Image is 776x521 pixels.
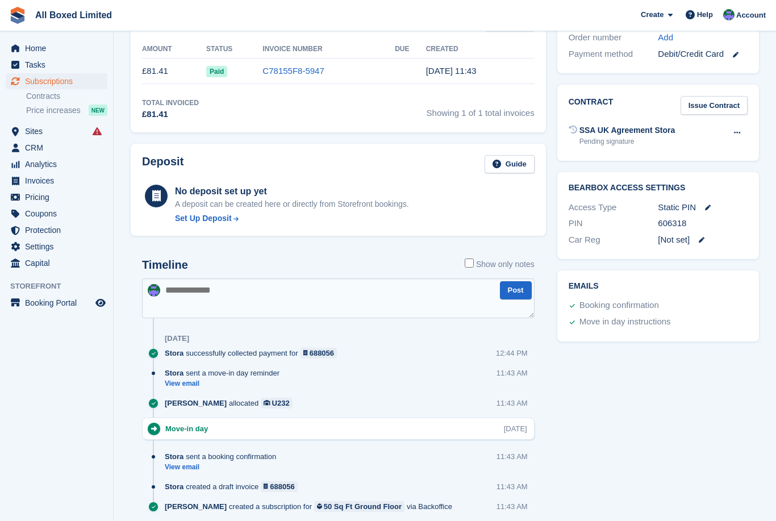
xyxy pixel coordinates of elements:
[395,40,425,59] th: Due
[569,96,614,115] h2: Contract
[142,259,188,272] h2: Timeline
[569,48,658,61] div: Payment method
[579,315,671,329] div: Move in day instructions
[175,185,409,198] div: No deposit set up yet
[310,348,334,359] div: 688056
[497,398,528,409] div: 11:43 AM
[165,334,189,343] div: [DATE]
[496,348,528,359] div: 12:44 PM
[497,481,528,492] div: 11:43 AM
[142,155,183,174] h2: Deposit
[142,59,206,84] td: £81.41
[148,284,160,297] img: Liam Spencer
[569,184,748,193] h2: BearBox Access Settings
[500,281,532,300] button: Post
[6,255,107,271] a: menu
[25,189,93,205] span: Pricing
[314,501,404,512] a: 50 Sq Ft Ground Floor
[165,451,282,462] div: sent a booking confirmation
[569,282,748,291] h2: Emails
[262,66,324,76] a: C78155F8-5947
[175,212,409,224] a: Set Up Deposit
[25,295,93,311] span: Booking Portal
[504,423,527,434] div: [DATE]
[426,66,477,76] time: 2025-08-14 10:43:14 UTC
[26,105,81,116] span: Price increases
[165,348,343,359] div: successfully collected payment for
[497,501,528,512] div: 11:43 AM
[9,7,26,24] img: stora-icon-8386f47178a22dfd0bd8f6a31ec36ba5ce8667c1dd55bd0f319d3a0aa187defe.svg
[165,348,183,359] span: Stora
[262,40,395,59] th: Invoice Number
[25,57,93,73] span: Tasks
[270,481,294,492] div: 688056
[206,66,227,77] span: Paid
[175,198,409,210] p: A deposit can be created here or directly from Storefront bookings.
[25,239,93,255] span: Settings
[261,481,298,492] a: 688056
[165,501,458,512] div: created a subscription for via Backoffice
[485,155,535,174] a: Guide
[272,398,290,409] div: U232
[301,348,337,359] a: 688056
[6,189,107,205] a: menu
[6,73,107,89] a: menu
[569,217,658,230] div: PIN
[142,98,199,108] div: Total Invoiced
[25,222,93,238] span: Protection
[26,91,107,102] a: Contracts
[497,451,528,462] div: 11:43 AM
[569,201,658,214] div: Access Type
[142,40,206,59] th: Amount
[25,123,93,139] span: Sites
[426,40,535,59] th: Created
[165,481,183,492] span: Stora
[25,73,93,89] span: Subscriptions
[31,6,116,24] a: All Boxed Limited
[165,368,183,378] span: Stora
[6,123,107,139] a: menu
[25,156,93,172] span: Analytics
[6,239,107,255] a: menu
[165,481,303,492] div: created a draft invoice
[723,9,735,20] img: Liam Spencer
[6,40,107,56] a: menu
[736,10,766,21] span: Account
[165,398,298,409] div: allocated
[641,9,664,20] span: Create
[25,40,93,56] span: Home
[25,173,93,189] span: Invoices
[681,96,748,115] a: Issue Contract
[89,105,107,116] div: NEW
[6,206,107,222] a: menu
[25,140,93,156] span: CRM
[10,281,113,292] span: Storefront
[579,136,675,147] div: Pending signature
[6,140,107,156] a: menu
[165,451,183,462] span: Stora
[6,57,107,73] a: menu
[324,501,402,512] div: 50 Sq Ft Ground Floor
[658,31,673,44] a: Add
[175,212,232,224] div: Set Up Deposit
[165,398,227,409] span: [PERSON_NAME]
[697,9,713,20] span: Help
[579,299,659,312] div: Booking confirmation
[165,501,227,512] span: [PERSON_NAME]
[427,98,535,121] span: Showing 1 of 1 total invoices
[165,368,285,378] div: sent a move-in day reminder
[465,259,474,268] input: Show only notes
[658,234,748,247] div: [Not set]
[6,295,107,311] a: menu
[26,104,107,116] a: Price increases NEW
[165,462,282,472] a: View email
[93,127,102,136] i: Smart entry sync failures have occurred
[6,156,107,172] a: menu
[569,234,658,247] div: Car Reg
[25,255,93,271] span: Capital
[658,48,748,61] div: Debit/Credit Card
[497,368,528,378] div: 11:43 AM
[6,173,107,189] a: menu
[261,398,293,409] a: U232
[579,124,675,136] div: SSA UK Agreement Stora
